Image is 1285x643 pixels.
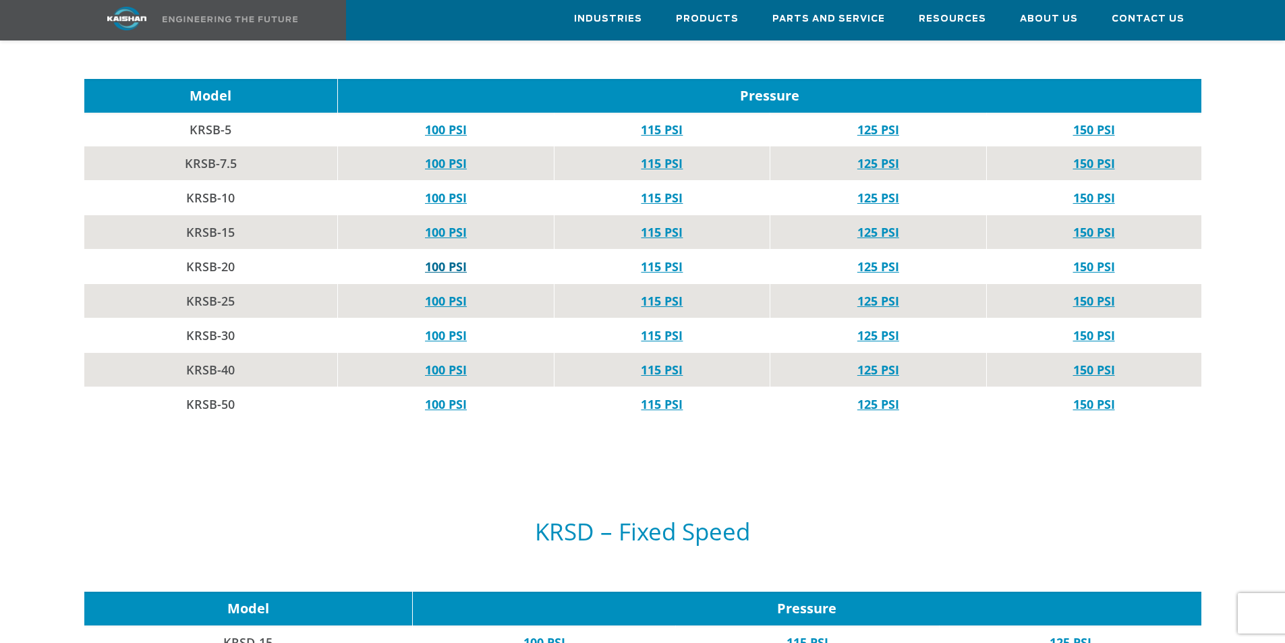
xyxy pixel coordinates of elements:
[425,293,467,309] a: 100 PSI
[425,190,467,206] a: 100 PSI
[84,79,338,113] td: Model
[1020,1,1078,37] a: About Us
[857,258,899,275] a: 125 PSI
[1073,190,1115,206] a: 150 PSI
[641,121,683,138] a: 115 PSI
[772,1,885,37] a: Parts and Service
[919,1,986,37] a: Resources
[641,224,683,240] a: 115 PSI
[84,284,338,318] td: KRSB-25
[84,592,413,625] td: Model
[338,79,1201,113] td: Pressure
[857,224,899,240] a: 125 PSI
[76,7,177,30] img: kaishan logo
[641,258,683,275] a: 115 PSI
[1073,121,1115,138] a: 150 PSI
[1073,327,1115,343] a: 150 PSI
[425,258,467,275] a: 100 PSI
[84,146,338,181] td: KRSB-7.5
[641,293,683,309] a: 115 PSI
[84,250,338,284] td: KRSB-20
[84,215,338,250] td: KRSB-15
[1073,155,1115,171] a: 150 PSI
[641,155,683,171] a: 115 PSI
[425,362,467,378] a: 100 PSI
[641,327,683,343] a: 115 PSI
[676,11,739,27] span: Products
[84,318,338,353] td: KRSB-30
[84,181,338,215] td: KRSB-10
[1112,1,1184,37] a: Contact Us
[857,293,899,309] a: 125 PSI
[1020,11,1078,27] span: About Us
[857,121,899,138] a: 125 PSI
[772,11,885,27] span: Parts and Service
[857,155,899,171] a: 125 PSI
[84,113,338,146] td: KRSB-5
[857,190,899,206] a: 125 PSI
[425,121,467,138] a: 100 PSI
[919,11,986,27] span: Resources
[425,327,467,343] a: 100 PSI
[574,11,642,27] span: Industries
[641,190,683,206] a: 115 PSI
[1112,11,1184,27] span: Contact Us
[84,353,338,387] td: KRSB-40
[412,592,1201,625] td: Pressure
[425,155,467,171] a: 100 PSI
[425,224,467,240] a: 100 PSI
[857,396,899,412] a: 125 PSI
[1073,293,1115,309] a: 150 PSI
[641,362,683,378] a: 115 PSI
[1073,362,1115,378] a: 150 PSI
[84,519,1201,544] h5: KRSD – Fixed Speed
[1073,396,1115,412] a: 150 PSI
[676,1,739,37] a: Products
[1073,224,1115,240] a: 150 PSI
[84,387,338,422] td: KRSB-50
[857,362,899,378] a: 125 PSI
[425,396,467,412] a: 100 PSI
[163,16,297,22] img: Engineering the future
[857,327,899,343] a: 125 PSI
[574,1,642,37] a: Industries
[1073,258,1115,275] a: 150 PSI
[641,396,683,412] a: 115 PSI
